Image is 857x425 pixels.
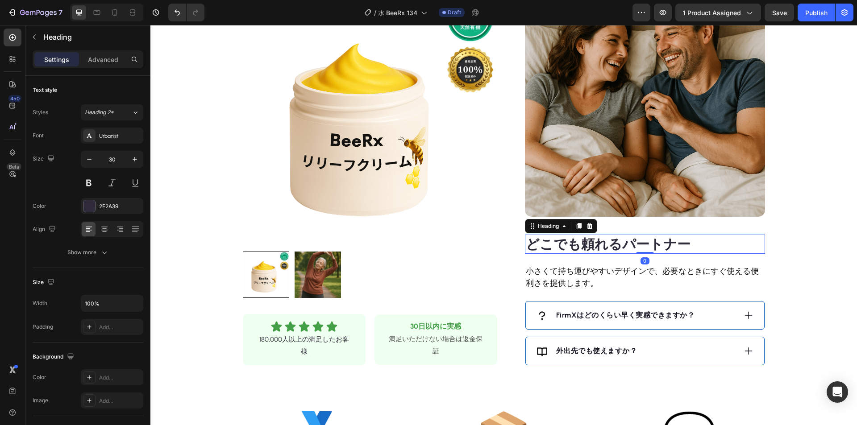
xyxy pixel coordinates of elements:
[375,240,614,264] p: 小さくて持ち運びやすいデザインで、必要なときにすぐ使える便利さを提供します。
[33,132,44,140] div: Font
[33,323,53,331] div: Padding
[33,223,58,235] div: Align
[375,211,540,227] strong: どこでも頼れるパートナー
[7,163,21,170] div: Beta
[99,323,141,331] div: Add...
[81,104,143,120] button: Heading 2*
[378,8,417,17] span: 水 BeeRx 134
[827,381,848,403] div: Open Intercom Messenger
[33,396,48,404] div: Image
[81,295,143,311] input: Auto
[33,351,76,363] div: Background
[44,55,69,64] p: Settings
[406,322,487,330] strong: 外出先でも使えますか？
[99,397,141,405] div: Add...
[386,197,410,205] div: Heading
[765,4,794,21] button: Save
[43,32,140,42] p: Heading
[490,232,499,239] div: 0
[683,8,741,17] span: 1 product assigned
[4,4,67,21] button: 7
[260,297,311,305] strong: 30日以内に実感
[8,95,21,102] div: 450
[99,374,141,382] div: Add...
[33,86,57,94] div: Text style
[67,248,109,257] div: Show more
[374,8,376,17] span: /
[88,55,118,64] p: Advanced
[798,4,835,21] button: Publish
[33,202,46,210] div: Color
[675,4,761,21] button: 1 product assigned
[99,202,141,210] div: 2E2A39
[99,132,141,140] div: Urbanist
[33,153,56,165] div: Size
[772,9,787,17] span: Save
[406,286,545,294] strong: FirmXはどのくらい早く実感できますか？
[85,108,114,116] span: Heading 2*
[33,373,46,381] div: Color
[238,310,332,330] span: 満足いただけない場合は返金保証
[33,276,56,289] div: Size
[448,8,461,17] span: Draft
[805,8,828,17] div: Publish
[58,7,62,18] p: 7
[168,4,204,21] div: Undo/Redo
[33,108,48,116] div: Styles
[33,244,143,260] button: Show more
[33,299,47,307] div: Width
[374,210,615,229] h2: Rich Text Editor. Editing area: main
[150,25,857,425] iframe: Design area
